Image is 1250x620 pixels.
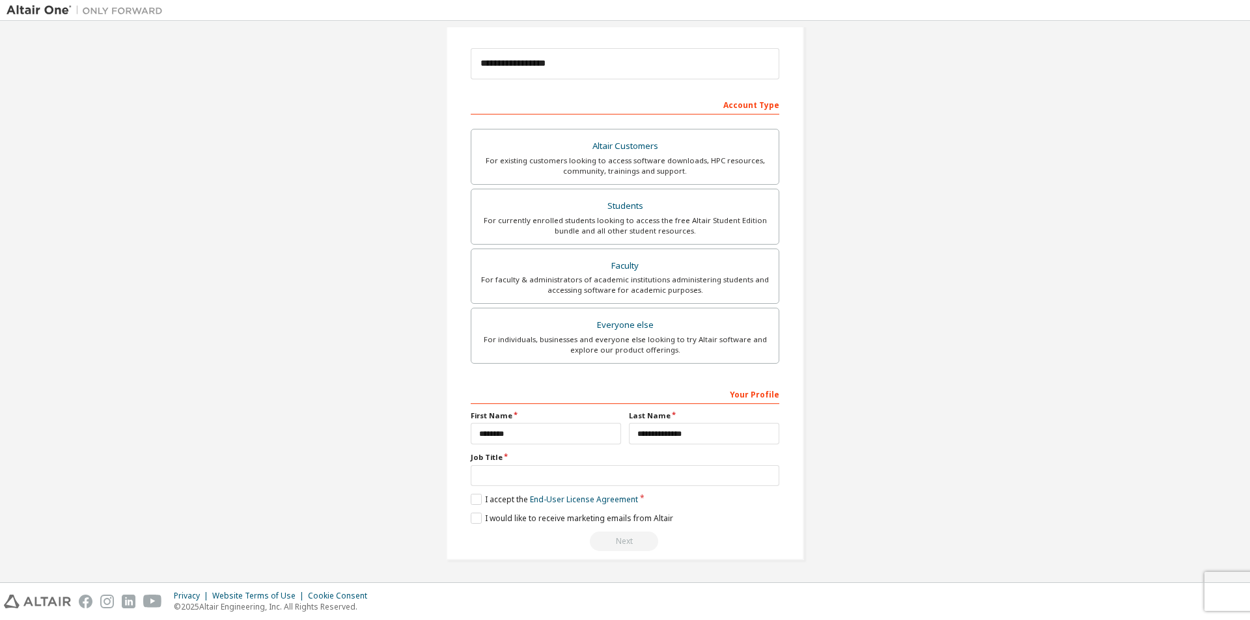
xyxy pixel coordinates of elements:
[471,411,621,421] label: First Name
[100,595,114,608] img: instagram.svg
[479,215,771,236] div: For currently enrolled students looking to access the free Altair Student Edition bundle and all ...
[79,595,92,608] img: facebook.svg
[530,494,638,505] a: End-User License Agreement
[479,155,771,176] div: For existing customers looking to access software downloads, HPC resources, community, trainings ...
[471,383,779,404] div: Your Profile
[471,532,779,551] div: Read and acccept EULA to continue
[471,94,779,115] div: Account Type
[479,275,771,295] div: For faculty & administrators of academic institutions administering students and accessing softwa...
[212,591,308,601] div: Website Terms of Use
[174,591,212,601] div: Privacy
[479,316,771,334] div: Everyone else
[308,591,375,601] div: Cookie Consent
[7,4,169,17] img: Altair One
[122,595,135,608] img: linkedin.svg
[143,595,162,608] img: youtube.svg
[471,494,638,505] label: I accept the
[629,411,779,421] label: Last Name
[471,513,673,524] label: I would like to receive marketing emails from Altair
[479,137,771,155] div: Altair Customers
[174,601,375,612] p: © 2025 Altair Engineering, Inc. All Rights Reserved.
[479,334,771,355] div: For individuals, businesses and everyone else looking to try Altair software and explore our prod...
[479,257,771,275] div: Faculty
[479,197,771,215] div: Students
[4,595,71,608] img: altair_logo.svg
[471,452,779,463] label: Job Title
